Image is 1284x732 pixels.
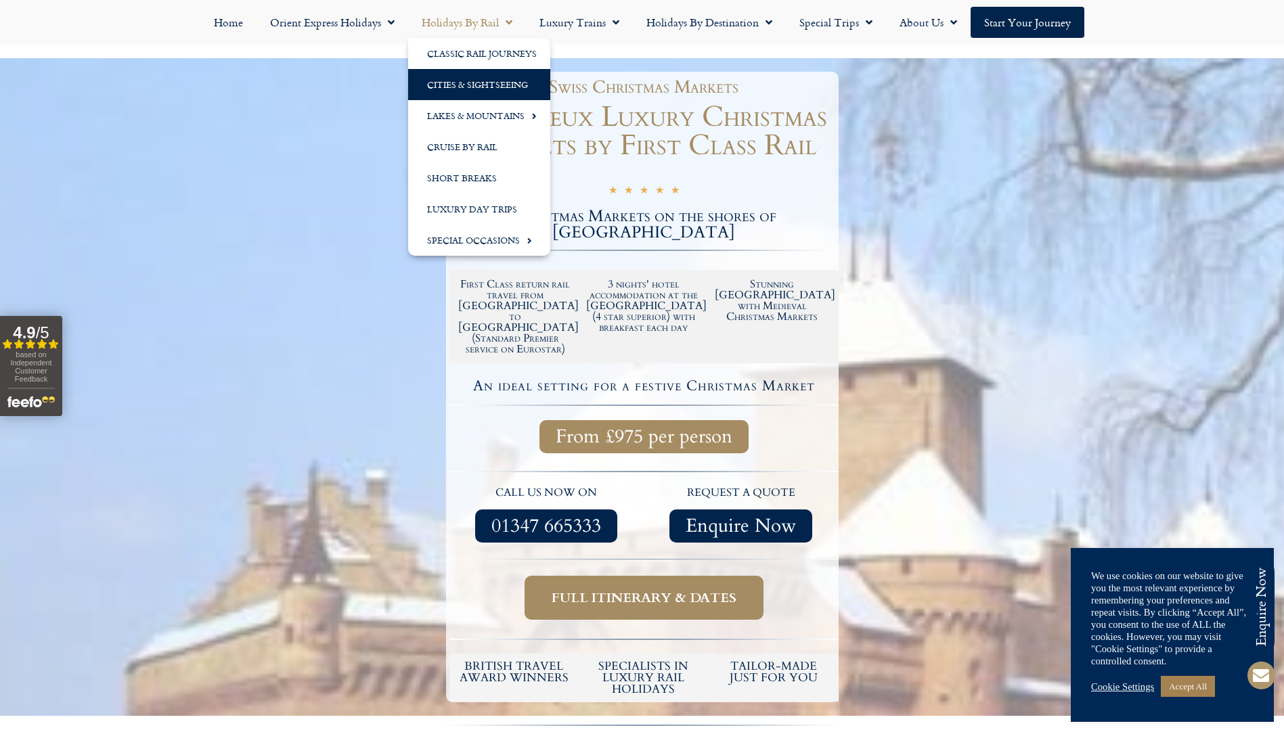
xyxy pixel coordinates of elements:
p: request a quote [650,484,832,502]
a: Full itinerary & dates [525,576,763,620]
h1: Swiss Christmas Markets [456,78,832,96]
a: About Us [886,7,971,38]
a: Classic Rail Journeys [408,38,550,69]
i: ★ [640,184,648,200]
a: 01347 665333 [475,509,617,543]
i: ★ [671,184,680,200]
a: Start your Journey [971,7,1084,38]
a: Special Trips [786,7,886,38]
h5: tailor-made just for you [715,660,832,683]
i: ★ [608,184,617,200]
a: Cruise by Rail [408,131,550,162]
i: ★ [624,184,633,200]
h2: Christmas Markets on the shores of [GEOGRAPHIC_DATA] [449,208,839,241]
span: Enquire Now [686,518,796,534]
a: Enquire Now [669,509,812,543]
h1: Montreux Luxury Christmas Markets by First Class Rail [449,103,839,160]
div: 5/5 [608,182,680,200]
a: From £975 per person [539,420,749,453]
span: From £975 per person [556,428,732,445]
h2: 3 nights' hotel accommodation at the [GEOGRAPHIC_DATA] (4 star superior) with breakfast each day [586,279,701,333]
h4: An ideal setting for a festive Christmas Market [451,379,837,393]
a: Holidays by Destination [633,7,786,38]
div: We use cookies on our website to give you the most relevant experience by remembering your prefer... [1091,570,1254,667]
h2: First Class return rail travel from [GEOGRAPHIC_DATA] to [GEOGRAPHIC_DATA] (Standard Premier serv... [458,279,573,354]
p: call us now on [456,484,638,502]
nav: Menu [7,7,1277,38]
a: Luxury Day Trips [408,193,550,225]
i: ★ [655,184,664,200]
a: Orient Express Holidays [257,7,408,38]
a: Special Occasions [408,225,550,256]
ul: Holidays by Rail [408,38,550,256]
a: Home [200,7,257,38]
a: Short Breaks [408,162,550,193]
h6: Specialists in luxury rail holidays [585,660,702,695]
span: 01347 665333 [491,518,601,534]
a: Luxury Trains [526,7,633,38]
a: Holidays by Rail [408,7,526,38]
span: Full itinerary & dates [552,589,736,606]
a: Cookie Settings [1091,681,1154,693]
a: Lakes & Mountains [408,100,550,131]
h2: Stunning [GEOGRAPHIC_DATA] with Medieval Christmas Markets [715,279,830,322]
a: Cities & Sightseeing [408,69,550,100]
a: Accept All [1161,676,1215,697]
h5: British Travel Award winners [456,660,573,683]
